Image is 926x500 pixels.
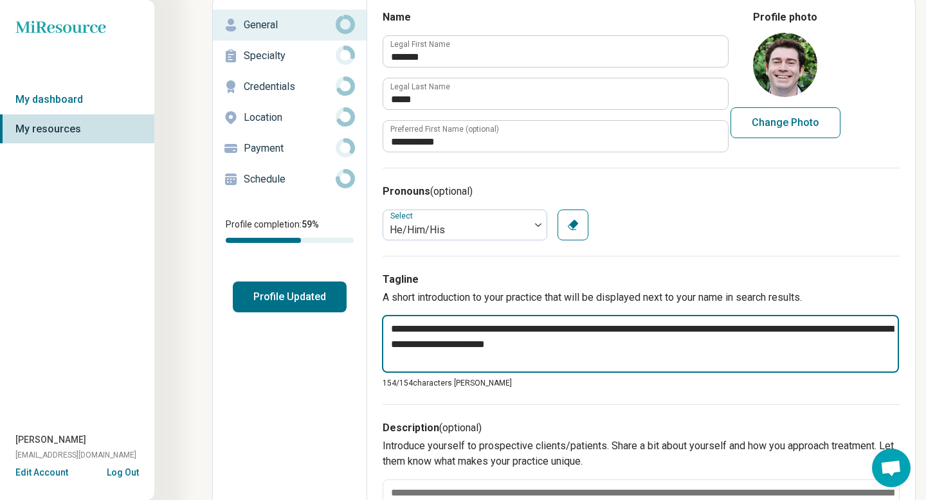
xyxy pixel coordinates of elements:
a: Schedule [213,164,367,195]
p: Introduce yourself to prospective clients/patients. Share a bit about yourself and how you approa... [383,438,900,469]
h3: Name [383,10,727,25]
p: Schedule [244,172,336,187]
p: Specialty [244,48,336,64]
button: Change Photo [731,107,840,138]
a: Payment [213,133,367,164]
h3: Tagline [383,272,900,287]
button: Log Out [107,466,139,476]
p: General [244,17,336,33]
h3: Pronouns [383,184,900,199]
p: Payment [244,141,336,156]
span: [EMAIL_ADDRESS][DOMAIN_NAME] [15,449,136,461]
h3: Description [383,420,900,436]
div: He/Him/His [390,222,523,238]
div: Profile completion [226,238,354,243]
a: Specialty [213,40,367,71]
label: Select [390,211,415,220]
p: Credentials [244,79,336,94]
div: Profile completion: [213,210,367,251]
legend: Profile photo [753,10,817,25]
label: Legal First Name [390,40,450,48]
span: [PERSON_NAME] [15,433,86,447]
span: (optional) [439,422,482,434]
a: General [213,10,367,40]
p: Location [244,110,336,125]
span: (optional) [430,185,473,197]
button: Edit Account [15,466,68,479]
a: Location [213,102,367,133]
button: Profile Updated [233,281,347,312]
label: Preferred First Name (optional) [390,125,499,133]
p: 154/ 154 characters [PERSON_NAME] [383,377,900,389]
img: avatar image [753,33,817,97]
a: Open chat [872,449,911,487]
span: 59 % [302,219,319,229]
a: Credentials [213,71,367,102]
p: A short introduction to your practice that will be displayed next to your name in search results. [383,290,900,305]
label: Legal Last Name [390,83,450,91]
